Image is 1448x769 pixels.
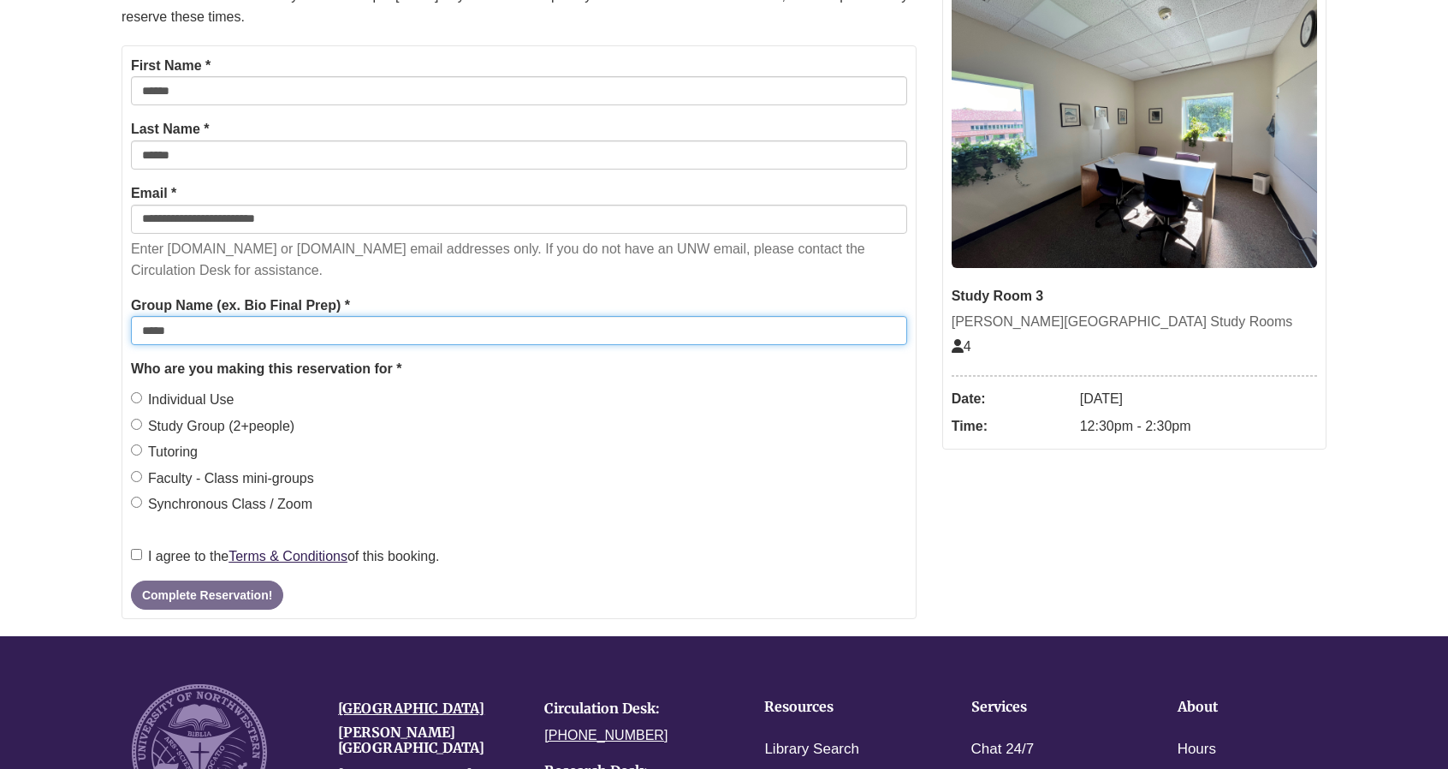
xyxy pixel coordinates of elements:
[952,385,1071,413] dt: Date:
[764,737,859,762] a: Library Search
[131,419,142,430] input: Study Group (2+people)
[131,295,350,317] label: Group Name (ex. Bio Final Prep) *
[338,725,519,755] h4: [PERSON_NAME][GEOGRAPHIC_DATA]
[952,413,1071,440] dt: Time:
[131,468,314,490] label: Faculty - Class mini-groups
[1080,385,1317,413] dd: [DATE]
[131,358,907,380] legend: Who are you making this reservation for *
[1178,700,1331,715] h4: About
[131,471,142,482] input: Faculty - Class mini-groups
[971,700,1125,715] h4: Services
[338,700,484,717] a: [GEOGRAPHIC_DATA]
[131,415,294,438] label: Study Group (2+people)
[1178,737,1216,762] a: Hours
[544,701,725,717] h4: Circulation Desk:
[131,441,198,463] label: Tutoring
[131,444,142,456] input: Tutoring
[131,493,312,516] label: Synchronous Class / Zoom
[131,238,907,282] p: Enter [DOMAIN_NAME] or [DOMAIN_NAME] email addresses only. If you do not have an UNW email, pleas...
[228,549,347,563] a: Terms & Conditions
[952,311,1317,333] div: [PERSON_NAME][GEOGRAPHIC_DATA] Study Rooms
[1080,413,1317,440] dd: 12:30pm - 2:30pm
[131,55,211,77] label: First Name *
[131,182,176,205] label: Email *
[952,339,971,354] span: The capacity of this space
[131,118,210,140] label: Last Name *
[971,737,1035,762] a: Chat 24/7
[131,389,234,411] label: Individual Use
[764,700,917,715] h4: Resources
[131,549,142,560] input: I agree to theTerms & Conditionsof this booking.
[131,392,142,403] input: Individual Use
[131,497,142,508] input: Synchronous Class / Zoom
[131,545,440,568] label: I agree to the of this booking.
[131,581,283,610] button: Complete Reservation!
[544,728,668,742] a: [PHONE_NUMBER]
[952,285,1317,307] div: Study Room 3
